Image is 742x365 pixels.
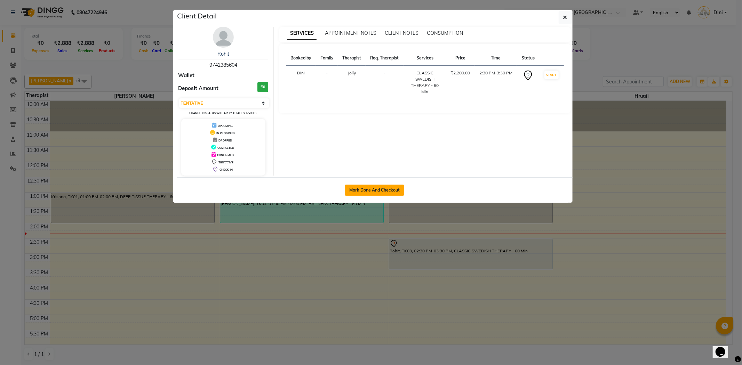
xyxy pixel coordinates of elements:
a: Rohit [217,51,229,57]
span: CLIENT NOTES [385,30,418,36]
h3: ₹0 [257,82,268,92]
span: UPCOMING [218,124,233,128]
h5: Client Detail [177,11,217,21]
span: COMPLETED [217,146,234,149]
th: Therapist [338,51,366,66]
td: - [316,66,338,99]
div: ₹2,200.00 [450,70,471,76]
th: Req. Therapist [366,51,404,66]
th: Price [446,51,475,66]
th: Time [475,51,517,66]
span: CONFIRMED [217,153,234,157]
th: Status [517,51,539,66]
span: 9742385604 [209,62,237,68]
span: IN PROGRESS [216,131,235,135]
span: Jolly [348,70,356,75]
span: TENTATIVE [218,161,233,164]
span: Deposit Amount [178,84,219,92]
span: SERVICES [287,27,317,40]
span: APPOINTMENT NOTES [325,30,376,36]
small: Change in status will apply to all services. [189,111,257,115]
iframe: chat widget [713,337,735,358]
span: DROPPED [218,139,232,142]
th: Family [316,51,338,66]
td: - [366,66,404,99]
span: CHECK-IN [220,168,233,171]
img: avatar [213,27,234,48]
td: 2:30 PM-3:30 PM [475,66,517,99]
span: Wallet [178,72,195,80]
button: START [544,71,559,79]
td: Dini [286,66,316,99]
th: Booked by [286,51,316,66]
div: CLASSIC SWEDISH THERAPY - 60 Min [408,70,442,95]
button: Mark Done And Checkout [345,185,404,196]
th: Services [404,51,446,66]
span: CONSUMPTION [427,30,463,36]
